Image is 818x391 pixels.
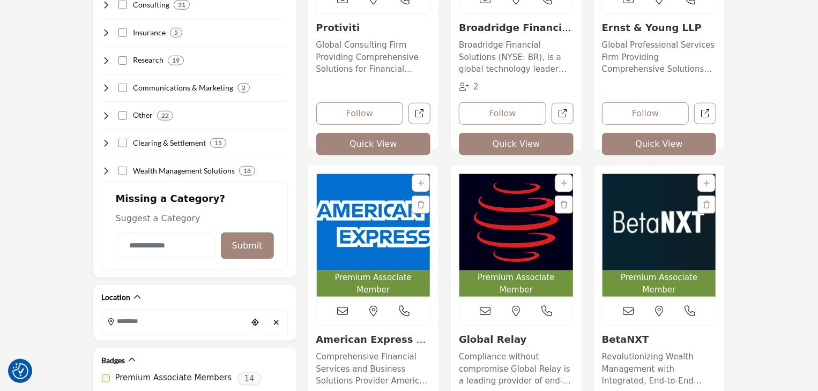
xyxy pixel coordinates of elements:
input: Select Research checkbox [118,56,127,65]
button: Quick View [459,133,574,155]
div: 18 Results For Wealth Management Solutions [239,166,255,176]
h3: Ernst & Young LLP [602,22,717,34]
button: Follow [459,102,546,125]
h3: Global Relay [459,334,574,345]
a: Protiviti [316,22,360,33]
input: Category Name [116,233,215,258]
img: Global Relay [459,174,573,270]
b: 19 [172,57,180,64]
img: BetaNXT [603,174,716,270]
input: Select Insurance checkbox [118,28,127,37]
b: 15 [214,139,222,147]
button: Submit [221,232,274,259]
b: 2 [242,84,246,92]
span: Premium Associate Member [462,272,571,296]
input: Search Location [102,311,247,332]
h3: BetaNXT [602,334,717,345]
a: Add To List [561,179,567,187]
div: Followers [459,81,479,93]
a: Open ernst-young-llp in new tab [694,103,716,125]
b: 5 [174,29,178,36]
span: Premium Associate Member [319,272,428,296]
b: 31 [178,1,185,9]
p: Global Consulting Firm Providing Comprehensive Solutions for Financial Institutions Protiviti pro... [316,39,431,76]
a: Open broadridge-financial-solutions-inc in new tab [552,103,574,125]
a: Compliance without compromise Global Relay is a leading provider of end-to-end compliance solutio... [459,348,574,387]
button: Consent Preferences [12,363,28,379]
span: 2 [473,82,479,92]
input: Select Other checkbox [118,111,127,120]
span: Premium Associate Member [605,272,714,296]
button: Quick View [316,133,431,155]
h2: Location [102,292,131,303]
label: Premium Associate Members [115,372,232,384]
a: Global Professional Services Firm Providing Comprehensive Solutions for Financial Institutions Fr... [602,36,717,76]
span: 14 [237,372,262,386]
h4: Research: Conducting market, financial, economic, and industry research for securities industry p... [133,55,163,65]
p: Comprehensive Financial Services and Business Solutions Provider American Express offers world-cl... [316,351,431,387]
a: Open protiviti in new tab [408,103,430,125]
h4: Other: Encompassing various other services and organizations supporting the securities industry e... [133,110,153,121]
a: Open Listing in new tab [459,174,573,297]
span: Suggest a Category [116,213,200,223]
p: Compliance without compromise Global Relay is a leading provider of end-to-end compliance solutio... [459,351,574,387]
h3: Broadridge Financial Solutions, Inc. [459,22,574,34]
a: Open Listing in new tab [603,174,716,297]
h3: Protiviti [316,22,431,34]
img: American Express Company [317,174,430,270]
a: Broadridge Financial Solutions (NYSE: BR), is a global technology leader with the trusted experti... [459,36,574,76]
input: Select Consulting checkbox [118,1,127,9]
a: Add To List [703,179,710,187]
button: Follow [316,102,404,125]
button: Quick View [602,133,717,155]
h2: Badges [102,355,125,366]
a: BetaNXT [602,334,649,345]
input: Select Clearing & Settlement checkbox [118,139,127,147]
a: Revolutionizing Wealth Management with Integrated, End-to-End Solutions Situated at the forefront... [602,348,717,387]
input: Premium Associate Members checkbox [102,374,110,382]
b: 18 [243,167,251,175]
a: American Express Com... [316,334,430,357]
h4: Insurance: Offering insurance solutions to protect securities industry firms from various risks. [133,27,166,38]
a: Global Consulting Firm Providing Comprehensive Solutions for Financial Institutions Protiviti pro... [316,36,431,76]
p: Revolutionizing Wealth Management with Integrated, End-to-End Solutions Situated at the forefront... [602,351,717,387]
div: 2 Results For Communications & Marketing [237,83,250,93]
a: Ernst & Young LLP [602,22,702,33]
a: Comprehensive Financial Services and Business Solutions Provider American Express offers world-cl... [316,348,431,387]
div: 5 Results For Insurance [170,28,182,37]
a: Broadridge Financial... [459,22,571,45]
h4: Clearing & Settlement: Facilitating the efficient processing, clearing, and settlement of securit... [133,138,206,148]
h4: Wealth Management Solutions: Providing comprehensive wealth management services to high-net-worth... [133,166,235,176]
h3: American Express Company [316,334,431,345]
img: Revisit consent button [12,363,28,379]
p: Global Professional Services Firm Providing Comprehensive Solutions for Financial Institutions Fr... [602,39,717,76]
b: 22 [161,112,169,119]
input: Select Wealth Management Solutions checkbox [118,167,127,175]
a: Global Relay [459,334,526,345]
div: 15 Results For Clearing & Settlement [210,138,226,148]
a: Open Listing in new tab [317,174,430,297]
p: Broadridge Financial Solutions (NYSE: BR), is a global technology leader with the trusted experti... [459,39,574,76]
a: Add To List [418,179,424,187]
button: Follow [602,102,689,125]
div: Choose your current location [247,311,263,334]
div: Clear search location [269,311,285,334]
input: Select Communications & Marketing checkbox [118,84,127,92]
div: 22 Results For Other [157,111,173,121]
div: 19 Results For Research [168,56,184,65]
h4: Communications & Marketing: Delivering marketing, public relations, and investor relations servic... [133,82,233,93]
h2: Missing a Category? [116,193,274,212]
